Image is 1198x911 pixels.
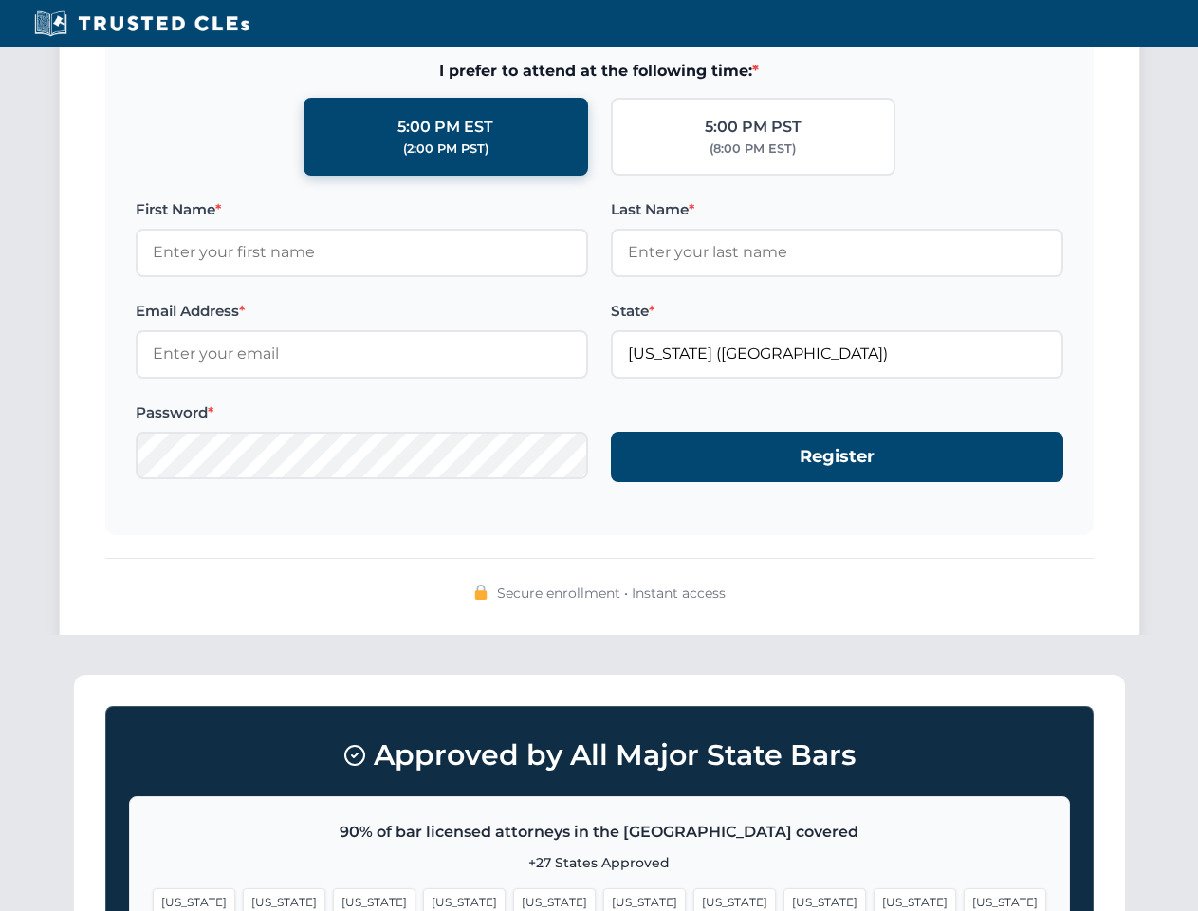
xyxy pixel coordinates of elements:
[710,139,796,158] div: (8:00 PM EST)
[136,330,588,378] input: Enter your email
[611,229,1063,276] input: Enter your last name
[403,139,488,158] div: (2:00 PM PST)
[611,198,1063,221] label: Last Name
[136,198,588,221] label: First Name
[153,820,1046,845] p: 90% of bar licensed attorneys in the [GEOGRAPHIC_DATA] covered
[153,852,1046,873] p: +27 States Approved
[611,300,1063,323] label: State
[397,115,493,139] div: 5:00 PM EST
[136,229,588,276] input: Enter your first name
[129,730,1070,781] h3: Approved by All Major State Bars
[136,300,588,323] label: Email Address
[473,585,488,600] img: 🔒
[136,59,1063,84] span: I prefer to attend at the following time:
[705,115,802,139] div: 5:00 PM PST
[497,583,726,604] span: Secure enrollment • Instant access
[611,432,1063,482] button: Register
[28,9,255,38] img: Trusted CLEs
[611,330,1063,378] input: Florida (FL)
[136,401,588,424] label: Password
